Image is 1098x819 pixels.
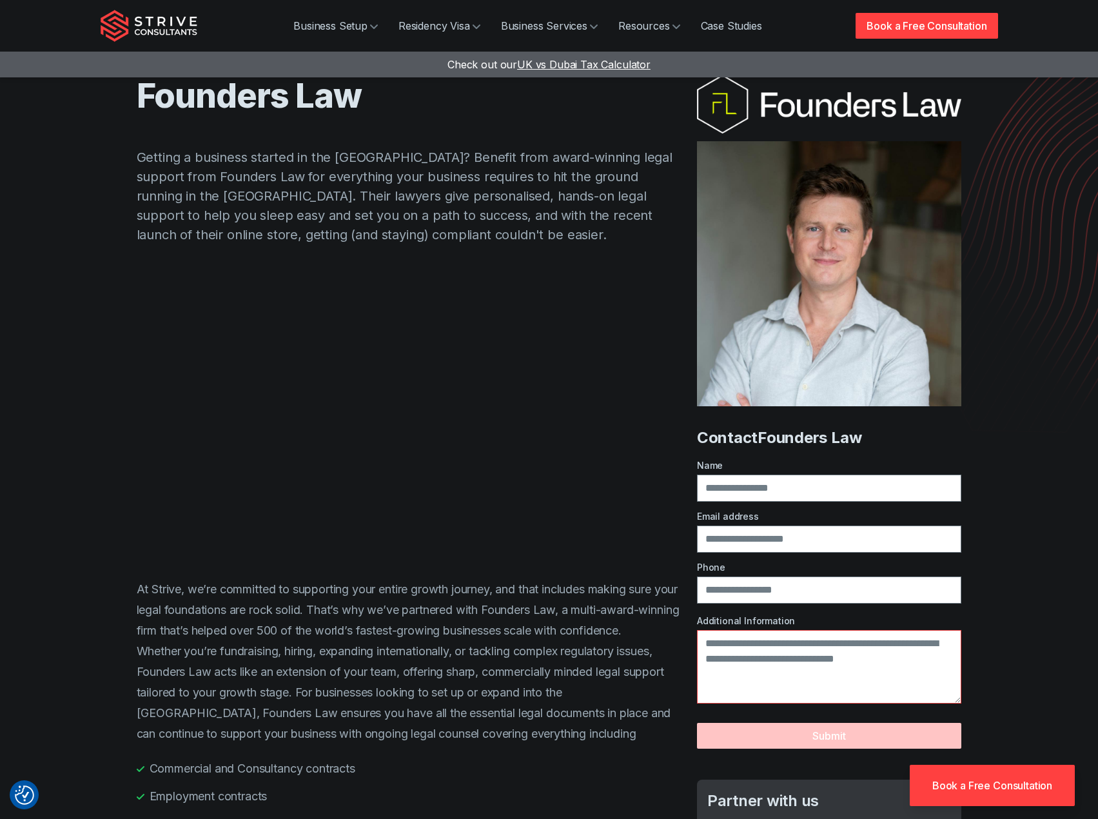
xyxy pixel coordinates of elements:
img: Revisit consent button [15,785,34,805]
a: Residency Visa [388,13,491,39]
li: Commercial and Consultancy contracts [137,760,681,777]
a: Business Setup [283,13,388,39]
button: Consent Preferences [15,785,34,805]
h3: Partner with us [707,790,952,811]
a: Case Studies [691,13,772,39]
p: Getting a business started in the [GEOGRAPHIC_DATA]? Benefit from award-winning legal support fro... [137,148,681,244]
label: Phone [697,560,962,574]
iframe: Founders Law [137,257,681,564]
img: Founders Law [697,141,962,406]
a: Check out ourUK vs Dubai Tax Calculator [447,58,651,71]
img: Founders Law [697,75,962,133]
span: UK vs Dubai Tax Calculator [517,58,651,71]
label: Additional Information [697,614,962,627]
li: Employment contracts [137,787,681,805]
h4: Contact Founders Law [697,427,962,448]
a: Business Services [491,13,608,39]
a: Resources [608,13,691,39]
button: Submit [697,723,962,749]
img: Strive Consultants [101,10,197,42]
h1: Founders Law [137,75,681,117]
label: Name [697,459,962,472]
p: At Strive, we’re committed to supporting your entire growth journey, and that includes making sur... [137,579,681,744]
label: Email address [697,509,962,523]
a: Book a Free Consultation [910,765,1075,806]
a: Book a Free Consultation [856,13,997,39]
